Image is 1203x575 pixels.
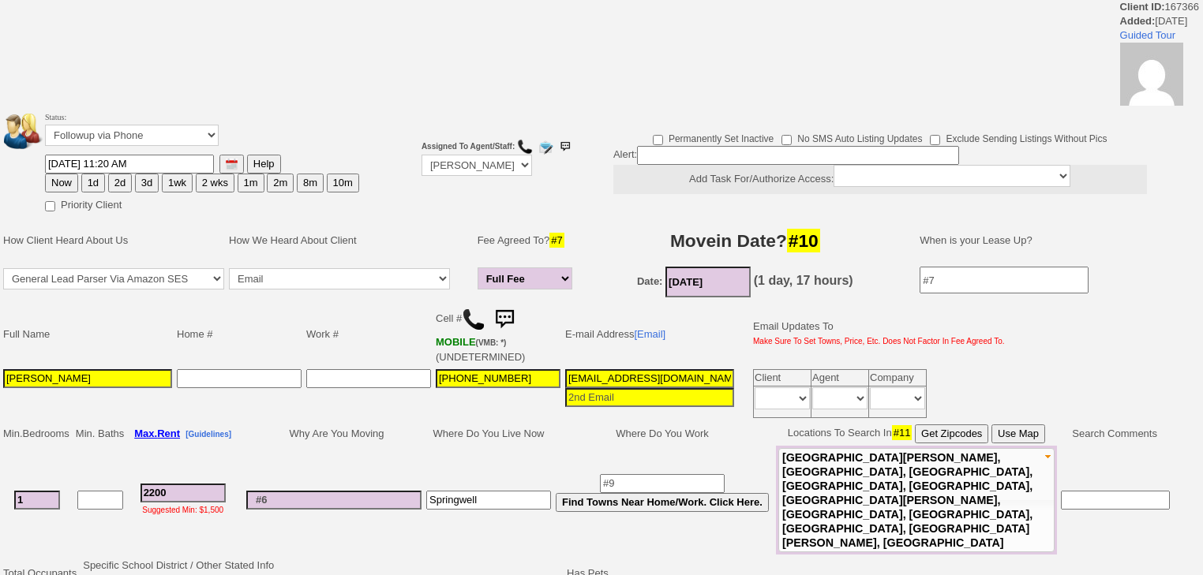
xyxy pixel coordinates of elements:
a: [Guidelines] [186,428,231,439]
td: How We Heard About Client [227,217,468,264]
img: compose_email.png [538,139,553,155]
td: Min. [1,422,73,446]
center: Add Task For/Authorize Access: [613,165,1147,194]
font: Suggested Min: $1,500 [142,506,223,514]
b: Added: [1120,15,1156,27]
button: 8m [297,174,324,192]
b: Max. [134,428,180,439]
b: [Guidelines] [186,430,231,439]
td: Client [754,370,811,386]
font: Make Sure To Set Towns, Price, Etc. Does Not Factor In Fee Agreed To. [753,337,1005,345]
img: call.png [517,139,533,155]
td: Min. Baths [73,422,126,446]
input: #7 [920,267,1089,293]
td: Home # [174,301,304,367]
font: Status: [45,113,219,142]
input: 1st Email - Question #0 [565,369,734,388]
td: Why Are You Moving [244,422,424,446]
label: Priority Client [45,194,122,212]
a: [Email] [634,328,665,340]
a: Guided Tour [1120,29,1176,41]
img: [calendar icon] [226,159,238,170]
button: 3d [135,174,159,192]
button: 2d [108,174,132,192]
button: 2m [267,174,294,192]
td: Full Name [1,301,174,367]
h3: Movein Date? [588,226,901,255]
nobr: Locations To Search In [788,427,1045,439]
label: Exclude Sending Listings Without Pics [930,128,1107,146]
input: #8 [426,491,551,510]
input: #9 [600,474,725,493]
input: Exclude Sending Listings Without Pics [930,135,940,145]
span: [GEOGRAPHIC_DATA][PERSON_NAME], [GEOGRAPHIC_DATA], [GEOGRAPHIC_DATA], [GEOGRAPHIC_DATA], [GEOGRAP... [782,451,1032,549]
b: Verizon Wireless [436,336,506,348]
img: sms.png [489,304,520,335]
input: #6 [246,491,422,510]
input: 2nd Email [565,388,734,407]
input: Permanently Set Inactive [653,135,663,145]
span: Rent [157,428,180,439]
span: #7 [549,233,564,248]
td: Cell # (UNDETERMINED) [433,301,563,367]
label: Permanently Set Inactive [653,128,774,146]
button: 1m [238,174,264,192]
button: Now [45,174,78,192]
button: 2 wks [196,174,234,192]
b: Client ID: [1120,1,1165,13]
td: Search Comments [1057,422,1173,446]
td: Where Do You Work [553,422,771,446]
button: [GEOGRAPHIC_DATA][PERSON_NAME], [GEOGRAPHIC_DATA], [GEOGRAPHIC_DATA], [GEOGRAPHIC_DATA], [GEOGRAP... [778,448,1055,552]
button: 1d [81,174,105,192]
font: MOBILE [436,336,476,348]
b: (1 day, 17 hours) [754,274,853,287]
td: How Client Heard About Us [1,217,227,264]
span: #11 [892,425,913,440]
td: Company [869,370,927,386]
td: Email Updates To [741,301,1007,367]
b: Date: [637,275,663,287]
span: Bedrooms [23,428,69,439]
td: Fee Agreed To? [475,217,579,264]
td: Work # [304,301,433,367]
td: Where Do You Live Now [424,422,553,446]
img: sms.png [557,139,573,155]
button: 1wk [162,174,193,192]
img: people.png [4,114,51,149]
input: Priority Client [45,201,55,211]
div: Alert: [613,146,1147,194]
button: Use Map [991,424,1045,443]
input: No SMS Auto Listing Updates [781,135,792,145]
button: Get Zipcodes [915,424,988,443]
input: #1 [14,491,60,510]
span: #10 [787,229,820,252]
img: d84e77e98bc3d388932f37ccc74582d4 [1120,43,1183,106]
label: No SMS Auto Listing Updates [781,128,922,146]
button: Help [247,155,281,174]
td: Agent [811,370,869,386]
img: call.png [462,308,485,331]
td: E-mail Address [563,301,736,367]
font: (VMB: *) [476,338,507,347]
button: Find Towns Near Home/Work. Click Here. [556,493,769,512]
b: Assigned To Agent/Staff: [422,142,515,151]
input: #3 [141,484,226,502]
button: 10m [327,174,359,192]
td: When is your Lease Up? [904,217,1173,264]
